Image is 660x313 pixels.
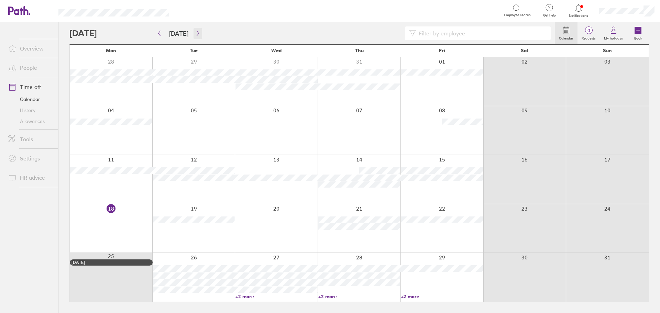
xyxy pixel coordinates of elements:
[439,48,445,53] span: Fri
[3,42,58,55] a: Overview
[271,48,282,53] span: Wed
[3,152,58,165] a: Settings
[627,22,649,44] a: Book
[3,61,58,75] a: People
[3,94,58,105] a: Calendar
[71,260,151,265] div: [DATE]
[3,80,58,94] a: Time off
[106,48,116,53] span: Mon
[188,7,205,13] div: Search
[3,132,58,146] a: Tools
[504,13,531,17] span: Employee search
[568,14,590,18] span: Notifications
[577,34,600,41] label: Requests
[555,34,577,41] label: Calendar
[190,48,198,53] span: Tue
[630,34,646,41] label: Book
[577,22,600,44] a: 0Requests
[164,28,194,39] button: [DATE]
[3,105,58,116] a: History
[603,48,612,53] span: Sun
[235,293,318,300] a: +2 more
[3,171,58,185] a: HR advice
[416,27,547,40] input: Filter by employee
[538,13,561,18] span: Get help
[600,34,627,41] label: My holidays
[568,3,590,18] a: Notifications
[3,116,58,127] a: Allowances
[555,22,577,44] a: Calendar
[600,22,627,44] a: My holidays
[355,48,364,53] span: Thu
[521,48,528,53] span: Sat
[401,293,483,300] a: +2 more
[577,28,600,33] span: 0
[318,293,400,300] a: +2 more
